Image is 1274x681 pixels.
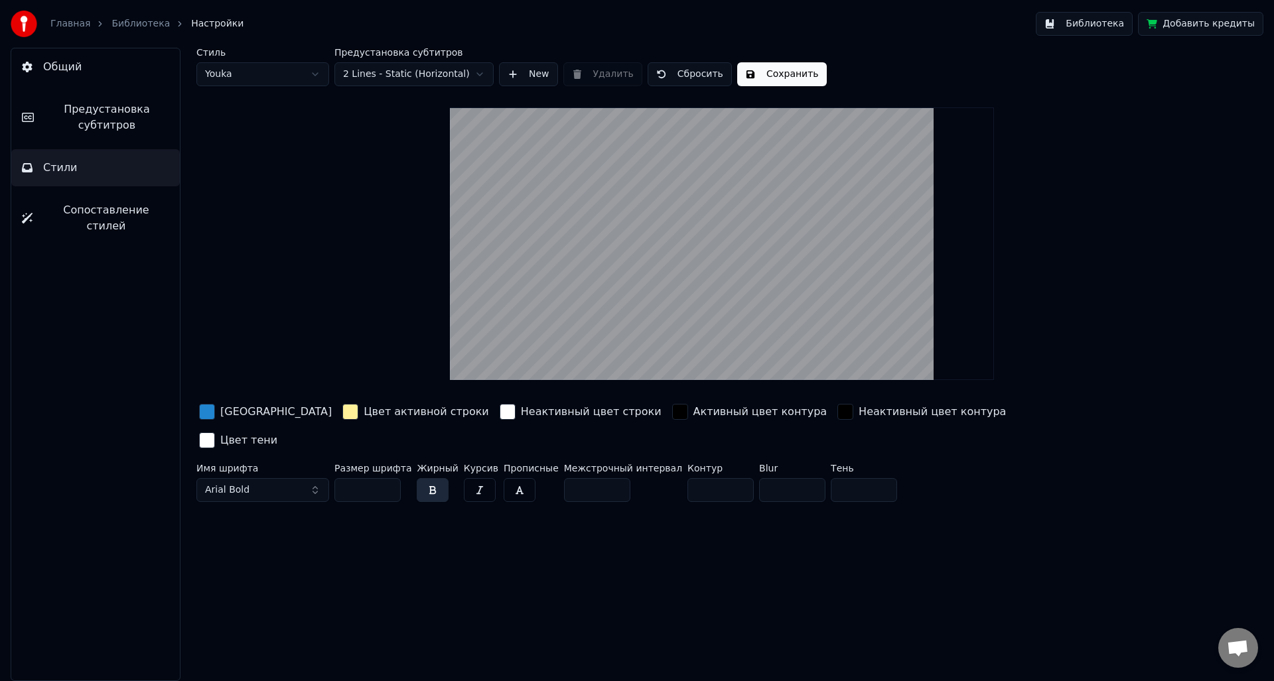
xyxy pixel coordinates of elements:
[1138,12,1263,36] button: Добавить кредиты
[693,404,827,420] div: Активный цвет контура
[1036,12,1133,36] button: Библиотека
[499,62,558,86] button: New
[43,59,82,75] span: Общий
[196,464,329,473] label: Имя шрифта
[11,149,180,186] button: Стили
[340,401,492,422] button: Цвет активной строки
[1218,628,1258,668] a: Открытый чат
[859,404,1006,420] div: Неактивный цвет контура
[364,404,489,420] div: Цвет активной строки
[50,17,90,31] a: Главная
[831,464,897,473] label: Тень
[521,404,662,420] div: Неактивный цвет строки
[44,101,169,133] span: Предустановка субтитров
[464,464,498,473] label: Курсив
[648,62,732,86] button: Сбросить
[11,91,180,144] button: Предустановка субтитров
[11,48,180,86] button: Общий
[205,483,249,497] span: Arial Bold
[497,401,664,422] button: Неактивный цвет строки
[737,62,827,86] button: Сохранить
[564,464,682,473] label: Межстрочный интервал
[759,464,825,473] label: Blur
[11,11,37,37] img: youka
[191,17,244,31] span: Настройки
[504,464,559,473] label: Прописные
[220,432,277,448] div: Цвет тени
[835,401,1009,422] button: Неактивный цвет контура
[196,48,329,57] label: Стиль
[417,464,458,473] label: Жирный
[196,430,280,451] button: Цвет тени
[220,404,332,420] div: [GEOGRAPHIC_DATA]
[50,17,244,31] nav: breadcrumb
[670,401,830,422] button: Активный цвет контура
[334,48,494,57] label: Предустановка субтитров
[687,464,754,473] label: Контур
[11,192,180,245] button: Сопоставление стилей
[43,160,78,176] span: Стили
[196,401,334,422] button: [GEOGRAPHIC_DATA]
[111,17,170,31] a: Библиотека
[43,202,169,234] span: Сопоставление стилей
[334,464,411,473] label: Размер шрифта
